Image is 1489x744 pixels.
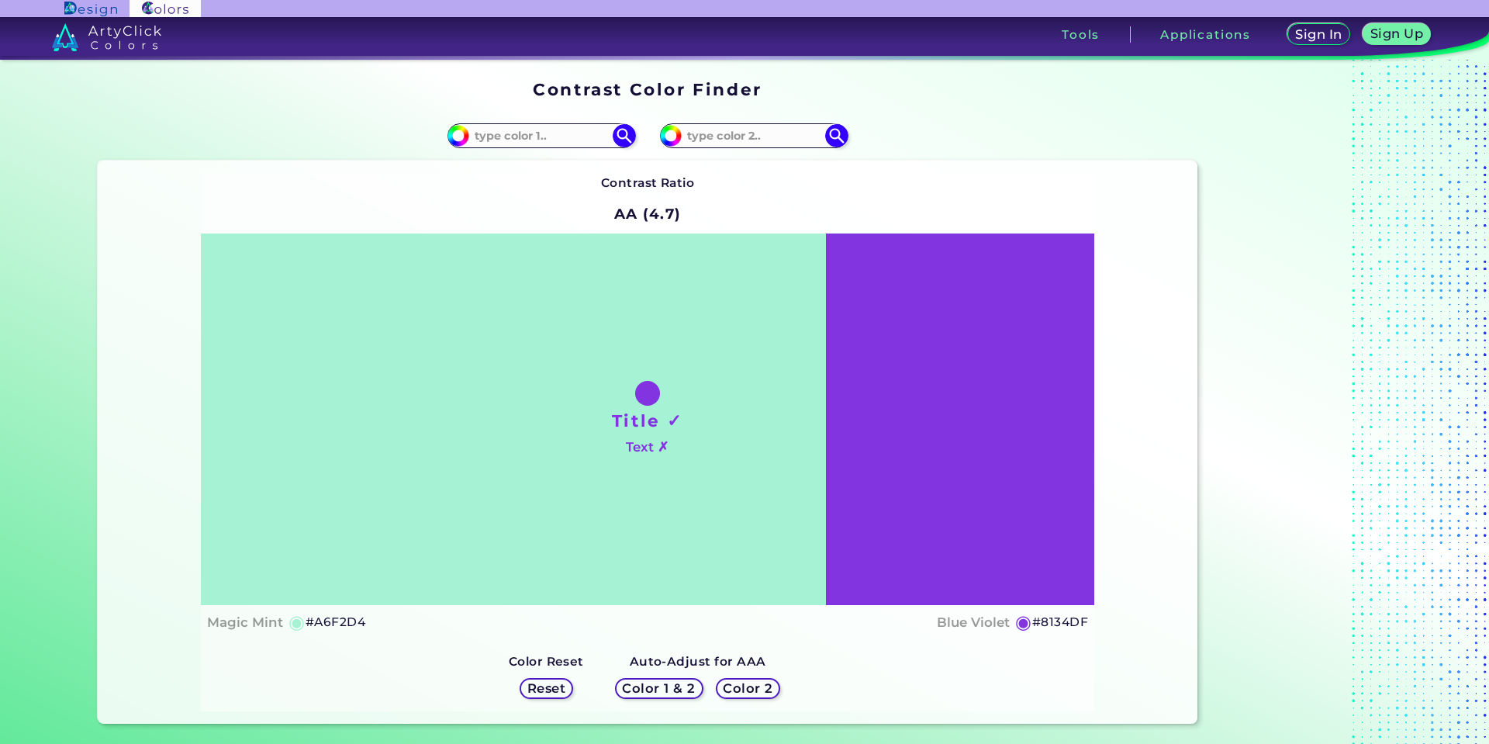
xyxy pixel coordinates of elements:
[1032,612,1088,632] h5: #8134DF
[607,196,689,230] h2: AA (4.7)
[533,78,762,101] h1: Contrast Color Finder
[469,125,613,146] input: type color 1..
[1290,25,1347,44] a: Sign In
[1366,25,1428,44] a: Sign Up
[1015,613,1032,632] h5: ◉
[630,654,766,669] strong: Auto-Adjust for AAA
[306,612,365,632] h5: #A6F2D4
[1160,29,1251,40] h3: Applications
[64,2,116,16] img: ArtyClick Design logo
[612,409,683,432] h1: Title ✓
[1062,29,1100,40] h3: Tools
[725,683,770,694] h5: Color 2
[613,124,636,147] img: icon search
[601,175,695,190] strong: Contrast Ratio
[626,436,668,459] h4: Text ✗
[1373,28,1421,40] h5: Sign Up
[682,125,826,146] input: type color 2..
[288,613,306,632] h5: ◉
[509,654,584,669] strong: Color Reset
[1297,29,1339,40] h5: Sign In
[626,683,692,694] h5: Color 1 & 2
[52,23,161,51] img: logo_artyclick_colors_white.svg
[937,611,1010,634] h4: Blue Violet
[207,611,283,634] h4: Magic Mint
[825,124,848,147] img: icon search
[529,683,564,694] h5: Reset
